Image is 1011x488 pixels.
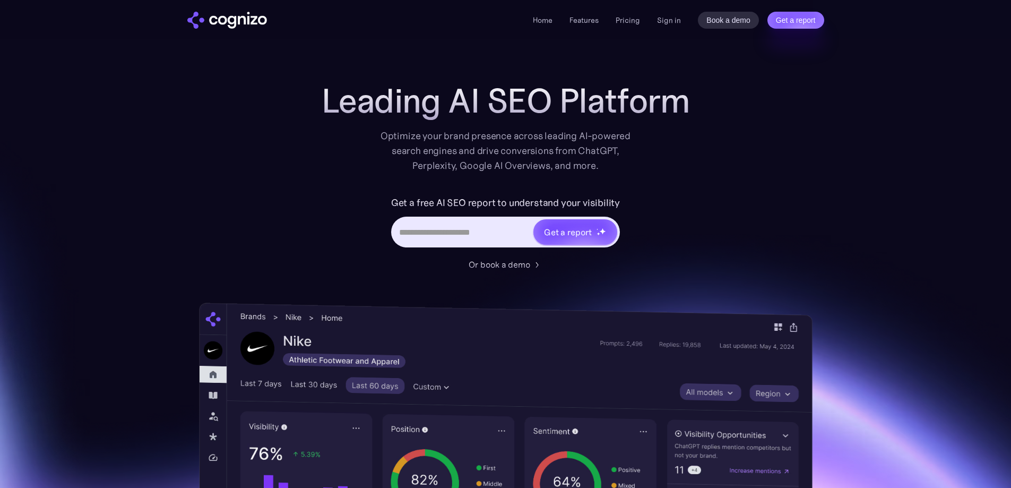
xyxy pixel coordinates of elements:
[391,194,620,253] form: Hero URL Input Form
[187,12,267,29] img: cognizo logo
[469,258,543,271] a: Or book a demo
[569,15,599,25] a: Features
[375,129,636,173] div: Optimize your brand presence across leading AI-powered search engines and drive conversions from ...
[616,15,640,25] a: Pricing
[469,258,530,271] div: Or book a demo
[532,218,618,246] a: Get a reportstarstarstar
[322,82,690,120] h1: Leading AI SEO Platform
[657,14,681,27] a: Sign in
[597,232,600,236] img: star
[698,12,759,29] a: Book a demo
[533,15,552,25] a: Home
[544,226,592,238] div: Get a report
[187,12,267,29] a: home
[599,228,606,235] img: star
[391,194,620,211] label: Get a free AI SEO report to understand your visibility
[767,12,824,29] a: Get a report
[597,228,598,230] img: star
